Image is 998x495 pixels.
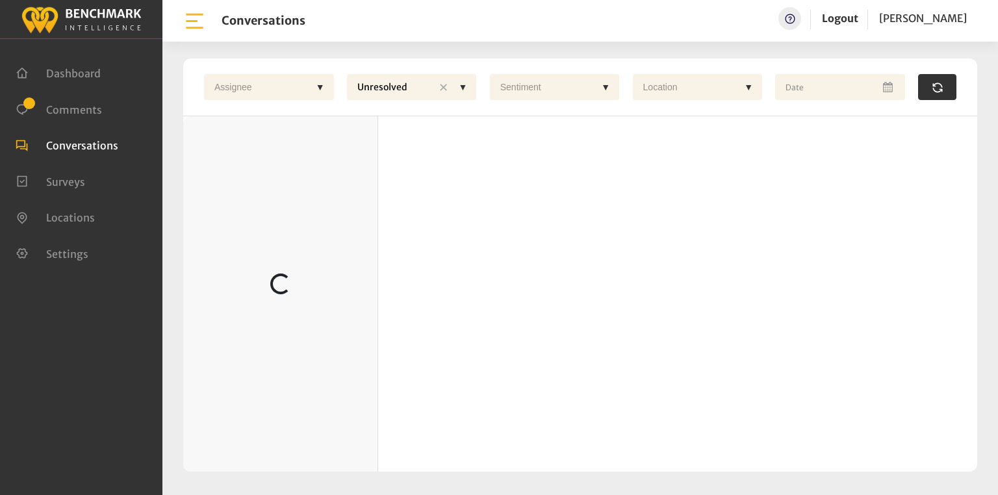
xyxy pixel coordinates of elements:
[16,210,95,223] a: Locations
[16,102,102,115] a: Comments
[16,246,88,259] a: Settings
[433,74,453,101] div: ✕
[637,74,739,100] div: Location
[208,74,311,100] div: Assignee
[351,74,434,101] div: Unresolved
[46,175,85,188] span: Surveys
[16,174,85,187] a: Surveys
[879,12,967,25] span: [PERSON_NAME]
[46,103,102,116] span: Comments
[822,7,858,30] a: Logout
[46,67,101,80] span: Dashboard
[16,138,118,151] a: Conversations
[453,74,472,100] div: ▼
[739,74,758,100] div: ▼
[46,139,118,152] span: Conversations
[16,66,101,79] a: Dashboard
[775,74,905,100] input: Date range input field
[46,247,88,260] span: Settings
[311,74,330,100] div: ▼
[879,7,967,30] a: [PERSON_NAME]
[822,12,858,25] a: Logout
[46,211,95,224] span: Locations
[21,3,142,35] img: benchmark
[222,14,305,28] h1: Conversations
[494,74,596,100] div: Sentiment
[880,74,897,100] button: Open Calendar
[183,10,206,32] img: bar
[596,74,615,100] div: ▼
